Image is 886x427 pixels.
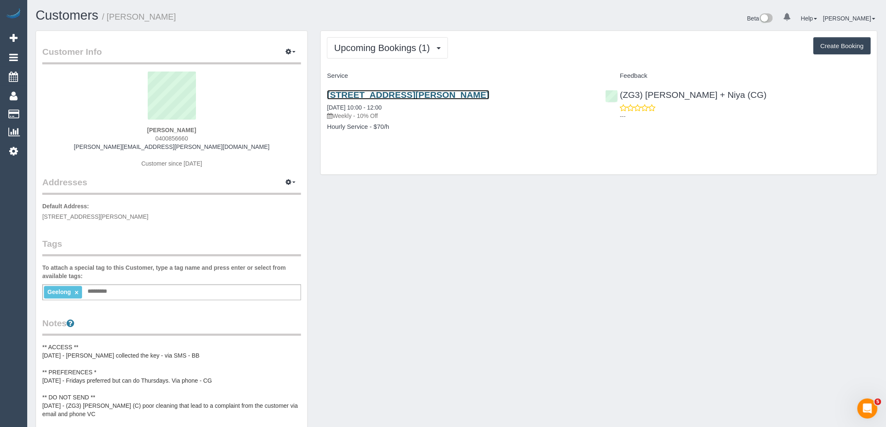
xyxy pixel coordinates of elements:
button: Create Booking [814,37,871,55]
span: 0400856660 [155,135,188,142]
img: Automaid Logo [5,8,22,20]
a: [STREET_ADDRESS][PERSON_NAME] [327,90,489,100]
strong: [PERSON_NAME] [147,127,196,133]
span: Geelong [47,289,71,295]
a: Beta [747,15,773,22]
span: Upcoming Bookings (1) [334,43,434,53]
p: --- [620,112,871,120]
h4: Feedback [605,72,871,79]
a: [PERSON_NAME][EMAIL_ADDRESS][PERSON_NAME][DOMAIN_NAME] [74,143,270,150]
label: Default Address: [42,202,89,210]
a: [PERSON_NAME] [823,15,876,22]
img: New interface [759,13,773,24]
span: Customer since [DATE] [142,160,202,167]
a: Customers [36,8,98,23]
a: (ZG3) [PERSON_NAME] + Niya (CG) [605,90,767,100]
legend: Customer Info [42,46,301,64]
p: Weekly - 10% Off [327,112,592,120]
span: 5 [875,399,881,405]
legend: Notes [42,317,301,336]
label: To attach a special tag to this Customer, type a tag name and press enter or select from availabl... [42,263,301,280]
small: / [PERSON_NAME] [102,12,176,21]
legend: Tags [42,238,301,256]
a: × [75,289,78,296]
a: Help [801,15,817,22]
iframe: Intercom live chat [858,399,878,419]
h4: Hourly Service - $70/h [327,123,592,130]
h4: Service [327,72,592,79]
span: [STREET_ADDRESS][PERSON_NAME] [42,213,149,220]
button: Upcoming Bookings (1) [327,37,448,59]
a: [DATE] 10:00 - 12:00 [327,104,381,111]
